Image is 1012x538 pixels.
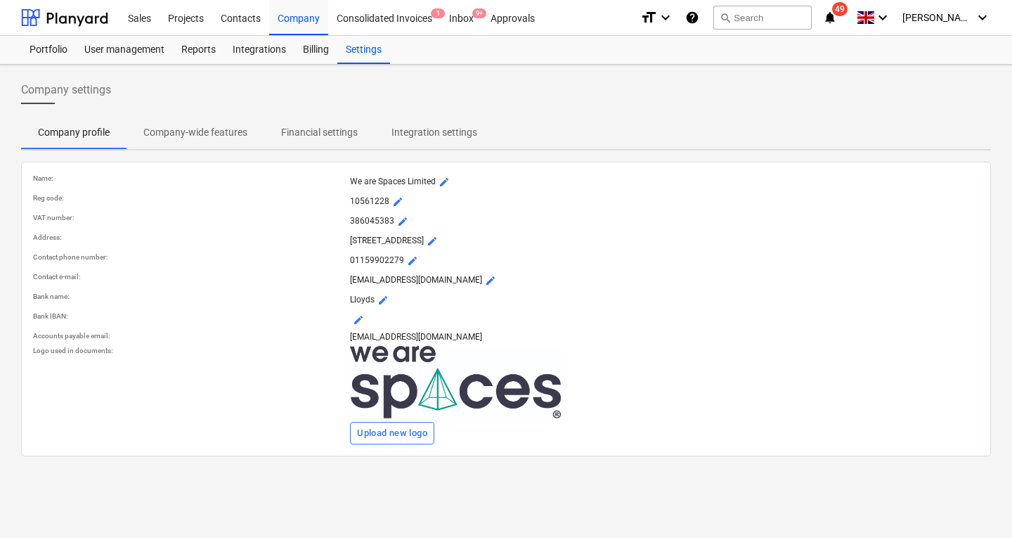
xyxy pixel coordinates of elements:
i: keyboard_arrow_down [874,9,891,26]
p: Accounts payable email : [33,331,344,340]
a: Reports [173,36,224,64]
p: VAT number : [33,213,344,222]
p: Company-wide features [143,125,247,140]
span: mode_edit [377,295,389,306]
span: mode_edit [353,314,364,326]
i: format_size [640,9,657,26]
p: Contact e-mail : [33,272,344,281]
p: We are Spaces Limited [350,174,979,191]
p: 386045383 [350,213,979,230]
span: mode_edit [427,236,438,247]
p: [EMAIL_ADDRESS][DOMAIN_NAME] [350,272,979,289]
button: Upload new logo [350,422,434,444]
p: Bank name : [33,292,344,301]
a: Billing [294,36,337,64]
i: keyboard_arrow_down [657,9,674,26]
p: Lloyds [350,292,979,309]
span: Company settings [21,82,111,98]
a: Integrations [224,36,294,64]
p: [STREET_ADDRESS] [350,233,979,250]
p: 10561228 [350,193,979,210]
p: Contact phone number : [33,252,344,262]
div: Upload new logo [357,425,427,442]
i: keyboard_arrow_down [974,9,991,26]
p: Company profile [38,125,110,140]
p: Reg code : [33,193,344,203]
button: Search [713,6,812,30]
span: 49 [832,2,848,16]
span: mode_edit [407,255,418,267]
p: Address : [33,233,344,242]
span: mode_edit [439,177,450,188]
p: 01159902279 [350,252,979,269]
span: search [720,12,731,23]
a: Portfolio [21,36,76,64]
i: Knowledge base [685,9,699,26]
iframe: Chat Widget [942,470,1012,538]
p: Name : [33,174,344,183]
span: mode_edit [397,216,408,227]
p: Financial settings [281,125,358,140]
span: mode_edit [485,275,496,286]
span: 1 [431,8,445,18]
img: Company logo [350,346,561,418]
span: mode_edit [392,196,403,207]
i: notifications [823,9,837,26]
p: Integration settings [391,125,477,140]
p: [EMAIL_ADDRESS][DOMAIN_NAME] [350,331,979,343]
a: Settings [337,36,390,64]
a: User management [76,36,173,64]
p: Logo used in documents : [33,346,344,355]
span: [PERSON_NAME] [902,12,973,23]
span: 9+ [472,8,486,18]
p: Bank IBAN : [33,312,344,321]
